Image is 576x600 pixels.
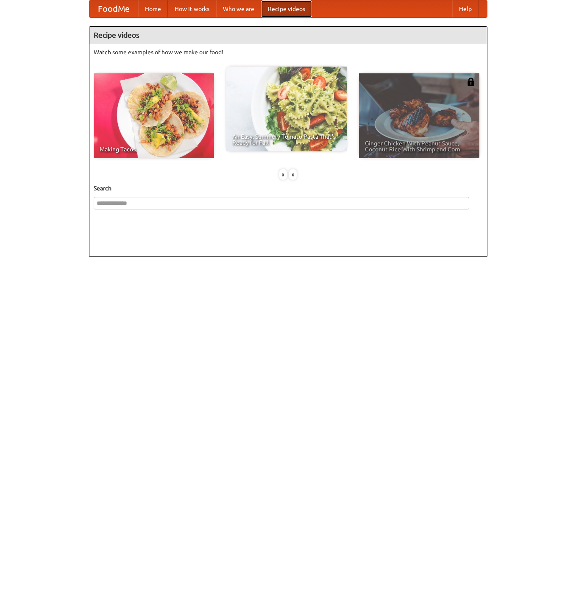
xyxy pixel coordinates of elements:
div: » [289,169,297,180]
a: Help [452,0,479,17]
p: Watch some examples of how we make our food! [94,48,483,56]
span: An Easy, Summery Tomato Pasta That's Ready for Fall [232,134,341,145]
a: FoodMe [89,0,138,17]
span: Making Tacos [100,146,208,152]
a: Making Tacos [94,73,214,158]
h5: Search [94,184,483,193]
a: An Easy, Summery Tomato Pasta That's Ready for Fall [226,67,347,151]
a: Who we are [216,0,261,17]
h4: Recipe videos [89,27,487,44]
div: « [279,169,287,180]
a: Home [138,0,168,17]
a: Recipe videos [261,0,312,17]
a: How it works [168,0,216,17]
img: 483408.png [467,78,475,86]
